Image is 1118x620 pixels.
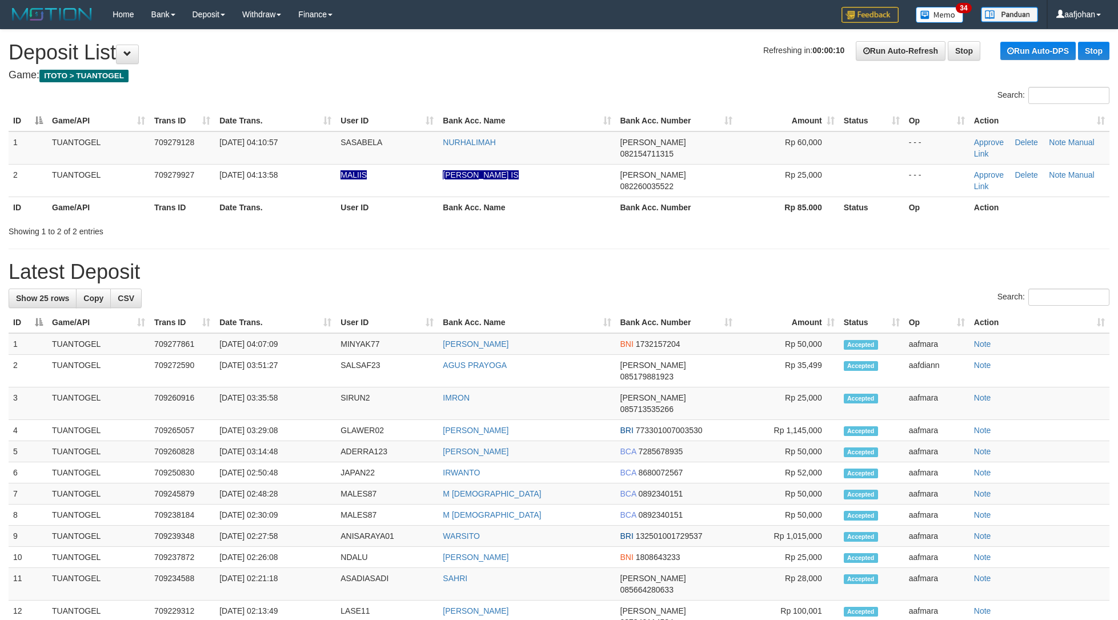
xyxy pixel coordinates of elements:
span: Copy 0892340151 to clipboard [638,489,683,498]
a: Stop [1078,42,1109,60]
span: Copy 7285678935 to clipboard [638,447,683,456]
td: aafmara [904,568,969,601]
td: [DATE] 02:48:28 [215,483,336,505]
h1: Deposit List [9,41,1109,64]
th: Bank Acc. Number [616,197,737,218]
th: Op: activate to sort column ascending [904,312,969,333]
td: Rp 52,000 [737,462,839,483]
a: Stop [948,41,980,61]
th: Amount: activate to sort column ascending [737,312,839,333]
span: Copy 8680072567 to clipboard [638,468,683,477]
th: User ID: activate to sort column ascending [336,312,438,333]
a: [PERSON_NAME] IS [443,170,518,179]
td: [DATE] 03:35:58 [215,387,336,420]
span: Refreshing in: [763,46,844,55]
td: TUANTOGEL [47,547,150,568]
td: [DATE] 02:50:48 [215,462,336,483]
a: Delete [1015,170,1037,179]
td: 709238184 [150,505,215,526]
td: TUANTOGEL [47,568,150,601]
span: BNI [620,339,634,349]
td: [DATE] 03:14:48 [215,441,336,462]
a: IMRON [443,393,470,402]
th: Trans ID: activate to sort column ascending [150,312,215,333]
a: Note [974,531,991,541]
td: TUANTOGEL [47,387,150,420]
td: [DATE] 02:26:08 [215,547,336,568]
a: Approve [974,170,1004,179]
td: 709272590 [150,355,215,387]
td: - - - [904,131,969,165]
td: 709260916 [150,387,215,420]
th: User ID [336,197,438,218]
td: aafmara [904,547,969,568]
a: M [DEMOGRAPHIC_DATA] [443,510,541,519]
td: TUANTOGEL [47,526,150,547]
th: Date Trans.: activate to sort column ascending [215,110,336,131]
td: TUANTOGEL [47,131,150,165]
td: Rp 25,000 [737,387,839,420]
span: Accepted [844,490,878,499]
td: GLAWER02 [336,420,438,441]
a: [PERSON_NAME] [443,553,508,562]
td: 709265057 [150,420,215,441]
td: 11 [9,568,47,601]
span: BCA [620,489,636,498]
a: Note [974,574,991,583]
th: ID [9,197,47,218]
strong: 00:00:10 [812,46,844,55]
td: Rp 50,000 [737,333,839,355]
a: CSV [110,289,142,308]
td: 2 [9,164,47,197]
span: [PERSON_NAME] [620,393,686,402]
td: Rp 50,000 [737,505,839,526]
td: TUANTOGEL [47,441,150,462]
span: BNI [620,553,634,562]
input: Search: [1028,87,1109,104]
td: 4 [9,420,47,441]
td: aafmara [904,526,969,547]
a: Copy [76,289,111,308]
td: 709260828 [150,441,215,462]
a: NURHALIMAH [443,138,496,147]
td: JAPAN22 [336,462,438,483]
td: TUANTOGEL [47,505,150,526]
a: Note [974,553,991,562]
a: Show 25 rows [9,289,77,308]
td: ADERRA123 [336,441,438,462]
span: Copy 085179881923 to clipboard [620,372,674,381]
th: Date Trans.: activate to sort column ascending [215,312,336,333]
span: Copy 773301007003530 to clipboard [636,426,703,435]
a: Note [974,339,991,349]
td: 709234588 [150,568,215,601]
a: AGUS PRAYOGA [443,361,507,370]
td: aafmara [904,333,969,355]
td: Rp 1,145,000 [737,420,839,441]
span: Copy 1732157204 to clipboard [636,339,680,349]
td: MALES87 [336,505,438,526]
th: Status: activate to sort column ascending [839,110,904,131]
a: [PERSON_NAME] [443,426,508,435]
span: [PERSON_NAME] [620,170,686,179]
span: Accepted [844,426,878,436]
td: Rp 50,000 [737,441,839,462]
td: aafmara [904,420,969,441]
th: Op: activate to sort column ascending [904,110,969,131]
h4: Game: [9,70,1109,81]
a: Note [974,426,991,435]
a: Delete [1015,138,1037,147]
a: Note [974,510,991,519]
span: Copy 1808643233 to clipboard [636,553,680,562]
td: SIRUN2 [336,387,438,420]
span: 709279927 [154,170,194,179]
a: Note [974,447,991,456]
td: aafdiann [904,355,969,387]
span: Accepted [844,469,878,478]
td: 9 [9,526,47,547]
a: Run Auto-DPS [1000,42,1076,60]
td: MINYAK77 [336,333,438,355]
td: aafmara [904,441,969,462]
a: [PERSON_NAME] [443,339,508,349]
span: [PERSON_NAME] [620,606,686,615]
th: Game/API: activate to sort column ascending [47,110,150,131]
